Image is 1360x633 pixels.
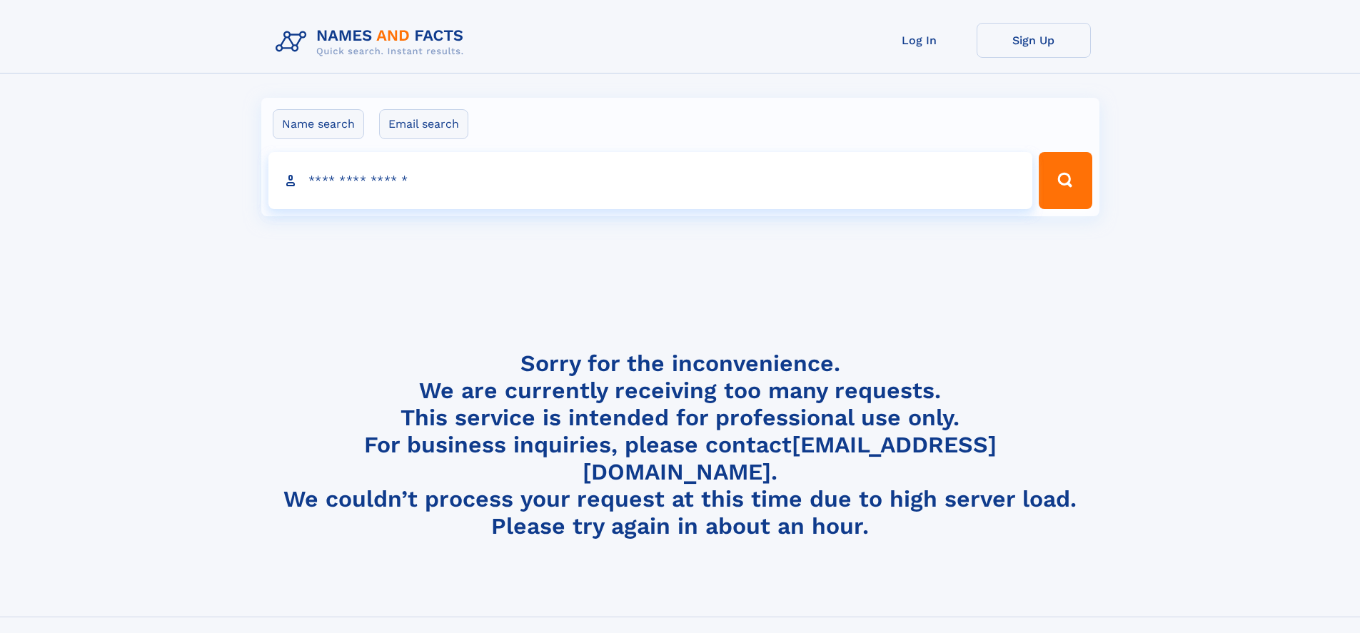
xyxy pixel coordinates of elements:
[273,109,364,139] label: Name search
[977,23,1091,58] a: Sign Up
[583,431,997,485] a: [EMAIL_ADDRESS][DOMAIN_NAME]
[862,23,977,58] a: Log In
[268,152,1033,209] input: search input
[270,350,1091,540] h4: Sorry for the inconvenience. We are currently receiving too many requests. This service is intend...
[270,23,475,61] img: Logo Names and Facts
[1039,152,1092,209] button: Search Button
[379,109,468,139] label: Email search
